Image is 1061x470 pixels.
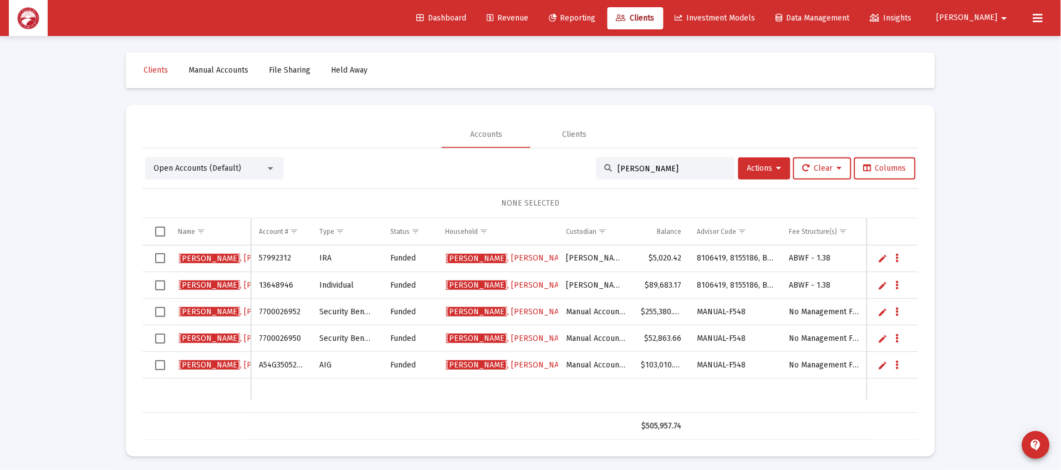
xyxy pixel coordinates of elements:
[924,7,1024,29] button: [PERSON_NAME]
[776,13,850,23] span: Data Management
[666,7,764,29] a: Investment Models
[803,164,842,173] span: Clear
[154,164,241,173] span: Open Accounts (Default)
[1029,438,1043,452] mat-icon: contact_support
[870,13,912,23] span: Insights
[178,277,306,294] a: [PERSON_NAME], [PERSON_NAME]
[17,7,39,29] img: Dashboard
[641,421,681,432] div: $505,957.74
[839,227,848,236] span: Show filter options for column 'Fee Structure(s)'
[782,352,869,379] td: No Management Fee
[782,325,869,352] td: No Management Fee
[322,59,376,81] a: Held Away
[738,157,790,180] button: Actions
[689,325,782,352] td: MANUAL-F548
[633,299,689,325] td: $255,380.00
[446,360,572,370] span: , [PERSON_NAME]
[446,280,572,290] span: , [PERSON_NAME]
[390,280,430,291] div: Funded
[937,13,998,23] span: [PERSON_NAME]
[633,352,689,379] td: $103,010.49
[633,218,689,245] td: Column Balance
[312,352,382,379] td: AIG
[259,227,288,236] div: Account #
[633,325,689,352] td: $52,863.66
[179,334,240,343] span: [PERSON_NAME]
[854,157,916,180] button: Columns
[446,307,507,316] span: [PERSON_NAME]
[549,13,596,23] span: Reporting
[697,227,736,236] div: Advisor Code
[155,227,165,237] div: Select all
[608,7,664,29] a: Clients
[566,227,596,236] div: Custodian
[864,164,906,173] span: Columns
[331,65,368,75] span: Held Away
[390,227,410,236] div: Status
[179,360,240,370] span: [PERSON_NAME]
[445,304,573,320] a: [PERSON_NAME], [PERSON_NAME]
[747,164,782,173] span: Actions
[178,357,306,374] a: [PERSON_NAME], [PERSON_NAME]
[179,254,240,263] span: [PERSON_NAME]
[789,227,838,236] div: Fee Structure(s)
[179,307,240,316] span: [PERSON_NAME]
[251,299,312,325] td: 7700026952
[487,13,528,23] span: Revenue
[179,334,305,343] span: , [PERSON_NAME]
[558,325,633,352] td: Manual Accounts
[618,164,727,173] input: Search
[446,360,507,370] span: [PERSON_NAME]
[878,360,888,370] a: Edit
[197,227,205,236] span: Show filter options for column 'Name'
[446,307,572,316] span: , [PERSON_NAME]
[998,7,1011,29] mat-icon: arrow_drop_down
[178,250,306,267] a: [PERSON_NAME], [PERSON_NAME]
[793,157,851,180] button: Clear
[269,65,310,75] span: File Sharing
[411,227,420,236] span: Show filter options for column 'Status'
[598,227,606,236] span: Show filter options for column 'Custodian'
[251,218,312,245] td: Column Account #
[155,280,165,290] div: Select row
[445,277,573,294] a: [PERSON_NAME], [PERSON_NAME]
[178,304,306,320] a: [PERSON_NAME], [PERSON_NAME]
[382,218,437,245] td: Column Status
[782,246,869,272] td: ABWF - 1.38
[188,65,248,75] span: Manual Accounts
[878,307,888,317] a: Edit
[155,253,165,263] div: Select row
[178,330,306,347] a: [PERSON_NAME], [PERSON_NAME]
[445,330,573,347] a: [PERSON_NAME], [PERSON_NAME]
[251,325,312,352] td: 7700026950
[558,272,633,299] td: [PERSON_NAME]
[251,352,312,379] td: A54G3505282
[390,253,430,264] div: Funded
[155,334,165,344] div: Select row
[470,129,502,140] div: Accounts
[312,246,382,272] td: IRA
[390,360,430,371] div: Funded
[155,307,165,317] div: Select row
[563,129,587,140] div: Clients
[689,218,782,245] td: Column Advisor Code
[179,280,305,290] span: , [PERSON_NAME]
[144,65,168,75] span: Clients
[251,272,312,299] td: 13648946
[445,357,573,374] a: [PERSON_NAME], [PERSON_NAME]
[179,253,305,263] span: , [PERSON_NAME]
[478,7,537,29] a: Revenue
[540,7,605,29] a: Reporting
[290,227,298,236] span: Show filter options for column 'Account #'
[782,272,869,299] td: ABWF - 1.38
[446,280,507,290] span: [PERSON_NAME]
[878,253,888,263] a: Edit
[260,59,319,81] a: File Sharing
[782,218,869,245] td: Column Fee Structure(s)
[558,299,633,325] td: Manual Accounts
[407,7,475,29] a: Dashboard
[319,227,334,236] div: Type
[480,227,488,236] span: Show filter options for column 'Household'
[689,272,782,299] td: 8106419, 8155186, BF31
[446,334,572,343] span: , [PERSON_NAME]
